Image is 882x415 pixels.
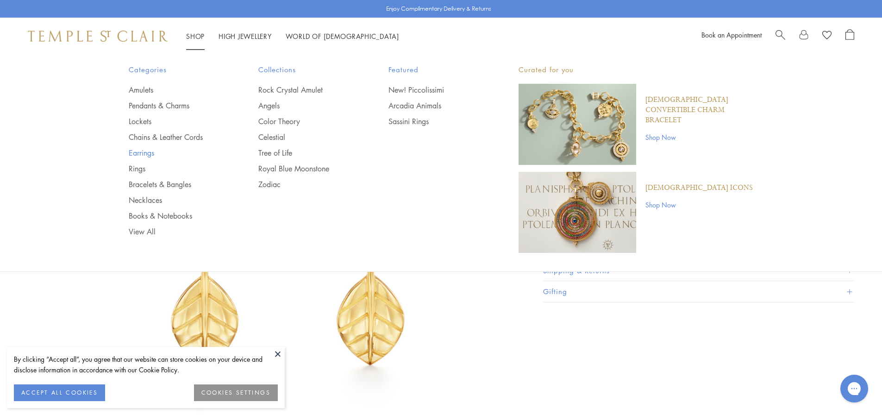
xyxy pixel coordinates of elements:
[186,31,205,41] a: ShopShop
[286,31,399,41] a: World of [DEMOGRAPHIC_DATA]World of [DEMOGRAPHIC_DATA]
[822,29,832,43] a: View Wishlist
[645,132,754,142] a: Shop Now
[258,148,351,158] a: Tree of Life
[836,371,873,406] iframe: Gorgias live chat messenger
[388,64,482,75] span: Featured
[388,101,482,111] a: Arcadia Animals
[645,95,754,126] a: [DEMOGRAPHIC_DATA] Convertible Charm Bracelet
[28,31,168,42] img: Temple St. Clair
[129,101,222,111] a: Pendants & Charms
[258,116,351,126] a: Color Theory
[186,31,399,42] nav: Main navigation
[776,29,785,43] a: Search
[129,116,222,126] a: Lockets
[388,85,482,95] a: New! Piccolissimi
[258,85,351,95] a: Rock Crystal Amulet
[258,64,351,75] span: Collections
[129,179,222,189] a: Bracelets & Bangles
[258,179,351,189] a: Zodiac
[129,132,222,142] a: Chains & Leather Cords
[219,31,272,41] a: High JewelleryHigh Jewellery
[129,195,222,205] a: Necklaces
[129,211,222,221] a: Books & Notebooks
[258,163,351,174] a: Royal Blue Moonstone
[519,64,754,75] p: Curated for you
[645,200,753,210] a: Shop Now
[129,163,222,174] a: Rings
[543,281,854,302] button: Gifting
[14,354,278,375] div: By clicking “Accept all”, you agree that our website can store cookies on your device and disclos...
[14,384,105,401] button: ACCEPT ALL COOKIES
[645,183,753,193] a: [DEMOGRAPHIC_DATA] Icons
[129,64,222,75] span: Categories
[258,132,351,142] a: Celestial
[129,85,222,95] a: Amulets
[129,148,222,158] a: Earrings
[388,116,482,126] a: Sassini Rings
[258,101,351,111] a: Angels
[194,384,278,401] button: COOKIES SETTINGS
[386,4,491,13] p: Enjoy Complimentary Delivery & Returns
[129,226,222,237] a: View All
[845,29,854,43] a: Open Shopping Bag
[701,30,762,39] a: Book an Appointment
